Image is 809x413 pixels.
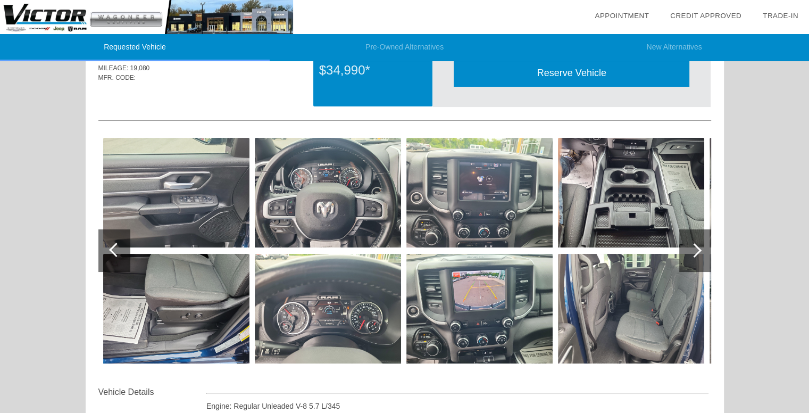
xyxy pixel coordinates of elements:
div: Reserve Vehicle [454,60,689,86]
img: IbJaB-20250823201615.jpg [406,254,553,364]
img: n15nv-20250823201611.jpg [255,254,401,364]
img: daJVN-20250823201609.jpg [255,138,401,247]
a: Trade-In [763,12,798,20]
span: MFR. CODE: [98,74,136,81]
a: Appointment [595,12,649,20]
a: Credit Approved [670,12,741,20]
div: Engine: Regular Unleaded V-8 5.7 L/345 [206,401,709,411]
li: New Alternatives [539,34,809,61]
img: g7hIW-20250823201617.jpg [558,138,704,247]
div: $34,990* [319,56,427,84]
div: Quoted on [DATE] 6:47:18 PM [98,89,711,106]
div: Vehicle Details [98,386,206,399]
img: 3Fc9G-20250823201613.jpg [406,138,553,247]
li: Pre-Owned Alternatives [270,34,539,61]
img: 5pN62-20250823201607.jpg [103,254,249,364]
img: kB0y7-20250823201619.jpg [558,254,704,364]
img: KOKR8-20250823201605.jpg [103,138,249,247]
